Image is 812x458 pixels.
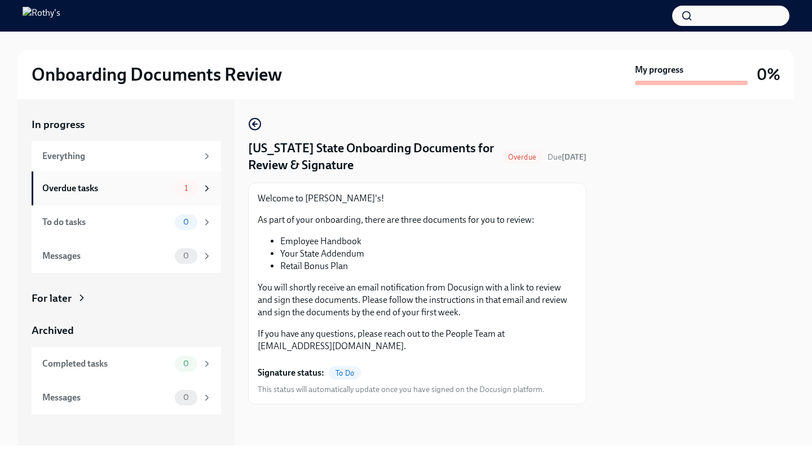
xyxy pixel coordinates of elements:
a: Messages0 [32,381,221,415]
p: You will shortly receive an email notification from Docusign with a link to review and sign these... [258,281,577,319]
div: To do tasks [42,216,170,228]
a: In progress [32,117,221,132]
div: For later [32,291,72,306]
span: 0 [176,252,196,260]
div: Messages [42,391,170,404]
h2: Onboarding Documents Review [32,63,282,86]
span: 0 [176,359,196,368]
a: For later [32,291,221,306]
h4: [US_STATE] State Onboarding Documents for Review & Signature [248,140,497,174]
a: Archived [32,323,221,338]
span: 0 [176,393,196,402]
span: Overdue [501,153,543,161]
span: This status will automatically update once you have signed on the Docusign platform. [258,384,545,395]
div: Completed tasks [42,358,170,370]
span: August 22nd, 2025 09:00 [548,152,586,162]
strong: [DATE] [562,152,586,162]
strong: My progress [635,64,683,76]
a: Messages0 [32,239,221,273]
p: If you have any questions, please reach out to the People Team at [EMAIL_ADDRESS][DOMAIN_NAME]. [258,328,577,353]
a: Everything [32,141,221,171]
p: Welcome to [PERSON_NAME]'s! [258,192,577,205]
p: As part of your onboarding, there are three documents for you to review: [258,214,577,226]
a: Overdue tasks1 [32,171,221,205]
div: Everything [42,150,197,162]
li: Your State Addendum [280,248,577,260]
span: Due [548,152,586,162]
a: To do tasks0 [32,205,221,239]
img: Rothy's [23,7,60,25]
span: 0 [176,218,196,226]
div: Messages [42,250,170,262]
h3: 0% [757,64,780,85]
strong: Signature status: [258,367,324,379]
div: Overdue tasks [42,182,170,195]
span: 1 [178,184,195,192]
span: To Do [329,369,361,377]
li: Employee Handbook [280,235,577,248]
li: Retail Bonus Plan [280,260,577,272]
a: Completed tasks0 [32,347,221,381]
